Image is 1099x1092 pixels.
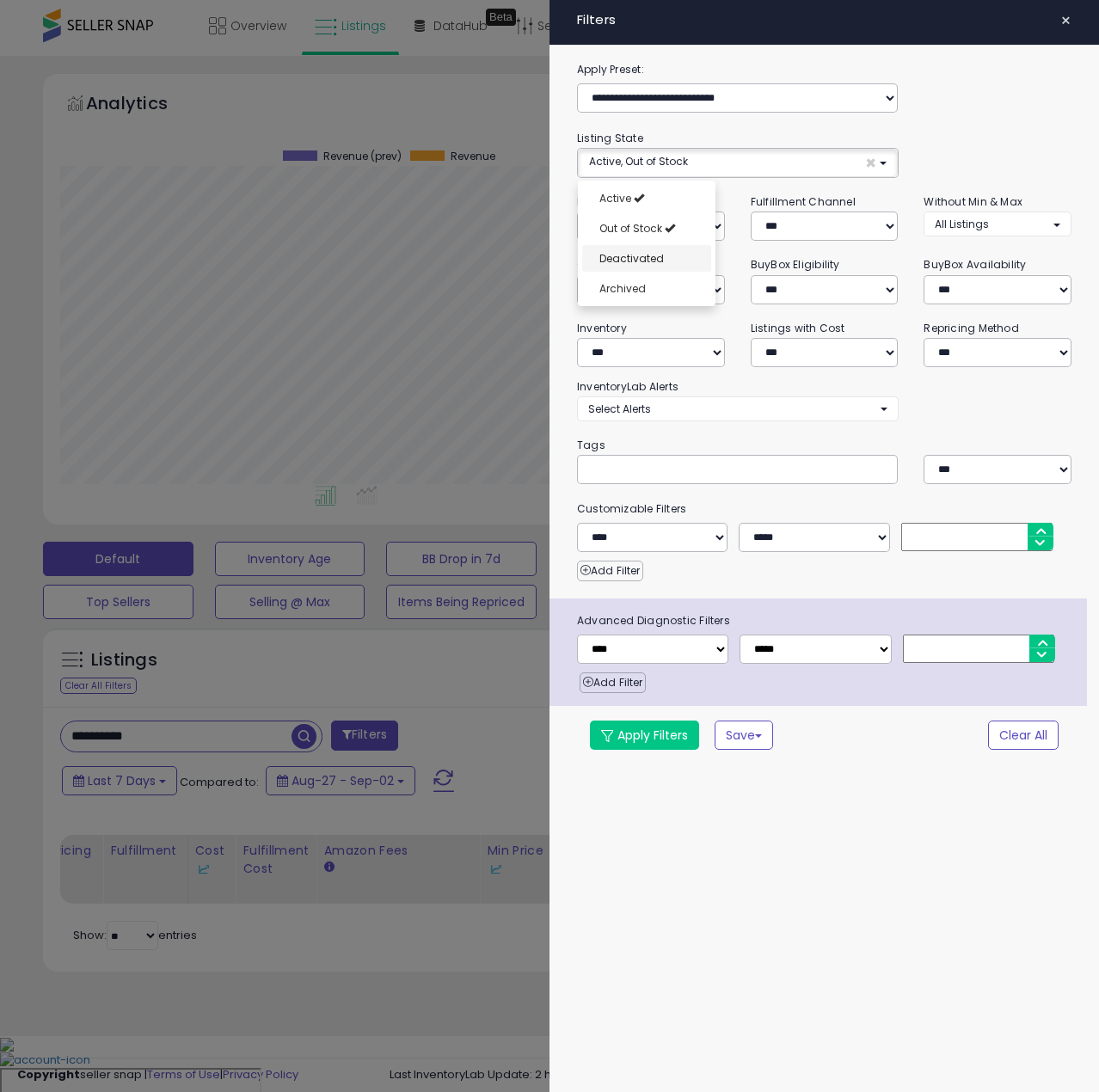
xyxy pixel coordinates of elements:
[751,321,845,335] small: Listings with Cost
[924,257,1026,272] small: BuyBox Availability
[577,396,899,421] button: Select Alerts
[924,194,1022,209] small: Without Min & Max
[577,379,678,394] small: InventoryLab Alerts
[577,194,629,209] small: Repricing
[564,60,1084,79] label: Apply Preset:
[935,217,989,231] span: All Listings
[715,721,773,750] button: Save
[588,402,651,416] span: Select Alerts
[577,561,643,581] button: Add Filter
[577,131,643,145] small: Listing State
[577,257,678,272] small: Current Listed Price
[564,500,1084,518] small: Customizable Filters
[578,149,898,177] button: Active, Out of Stock ×
[599,251,664,266] span: Deactivated
[577,321,627,335] small: Inventory
[924,321,1019,335] small: Repricing Method
[599,281,646,296] span: Archived
[865,154,876,172] span: ×
[751,257,840,272] small: BuyBox Eligibility
[924,212,1071,236] button: All Listings
[564,611,1087,630] span: Advanced Diagnostic Filters
[580,672,646,693] button: Add Filter
[590,721,699,750] button: Apply Filters
[589,154,688,169] span: Active, Out of Stock
[1060,9,1071,33] span: ×
[988,721,1059,750] button: Clear All
[577,13,1071,28] h4: Filters
[564,436,1084,455] small: Tags
[599,221,662,236] span: Out of Stock
[1053,9,1078,33] button: ×
[599,191,631,206] span: Active
[751,194,856,209] small: Fulfillment Channel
